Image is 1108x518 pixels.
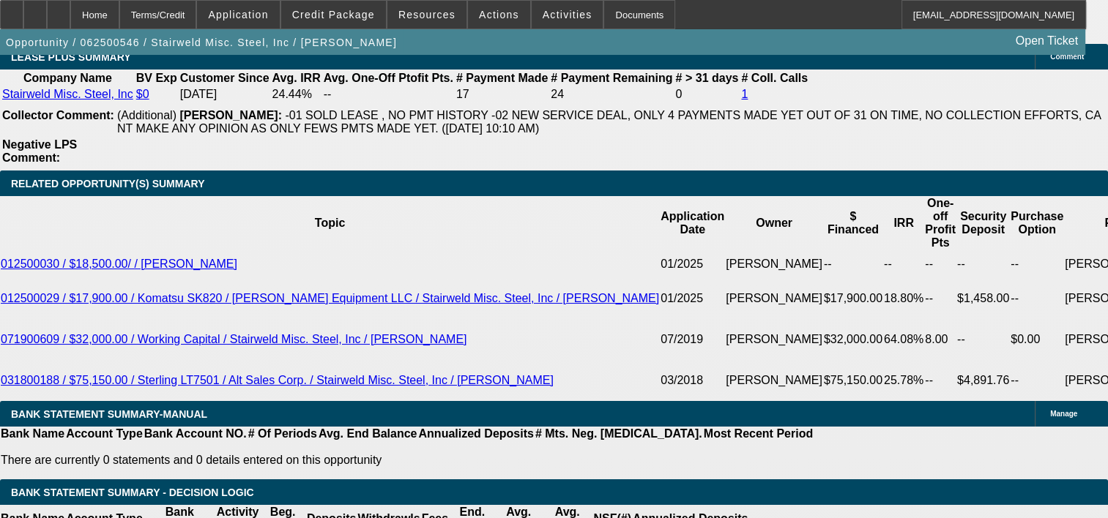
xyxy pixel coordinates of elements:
span: RELATED OPPORTUNITY(S) SUMMARY [11,178,204,189]
b: Company Name [23,72,112,84]
a: 031800188 / $75,150.00 / Sterling LT7501 / Alt Sales Corp. / Stairweld Misc. Steel, Inc / [PERSON... [1,374,554,386]
a: 071900609 / $32,000.00 / Working Capital / Stairweld Misc. Steel, Inc / [PERSON_NAME] [1,333,466,345]
a: 012500029 / $17,900.00 / Komatsu SK820 / [PERSON_NAME] Equipment LLC / Stairweld Misc. Steel, Inc... [1,292,659,304]
button: Actions [468,1,530,29]
td: -- [924,360,956,401]
td: [PERSON_NAME] [725,278,823,319]
span: Application [208,9,268,20]
span: Bank Statement Summary - Decision Logic [11,487,254,498]
td: $0.00 [1010,319,1064,360]
b: # > 31 days [676,72,739,84]
th: One-off Profit Pts [924,196,956,250]
th: Avg. End Balance [318,427,418,441]
b: # Coll. Calls [741,72,808,84]
span: BANK STATEMENT SUMMARY-MANUAL [11,408,207,420]
td: 64.08% [883,319,924,360]
td: 0 [675,87,740,102]
a: 012500030 / $18,500.00/ / [PERSON_NAME] [1,258,237,270]
td: 07/2019 [660,319,725,360]
a: 1 [741,88,748,100]
span: -01 SOLD LEASE , NO PMT HISTORY -02 NEW SERVICE DEAL, ONLY 4 PAYMENTS MADE YET OUT OF 31 ON TIME,... [117,109,1101,135]
button: Credit Package [281,1,386,29]
td: 8.00 [924,319,956,360]
th: Most Recent Period [703,427,814,441]
b: BV Exp [136,72,177,84]
td: [DATE] [179,87,270,102]
b: Customer Since [180,72,269,84]
button: Application [197,1,279,29]
td: [PERSON_NAME] [725,250,823,278]
span: Credit Package [292,9,375,20]
td: -- [1010,278,1064,319]
b: Collector Comment: [2,109,114,121]
span: Manage [1050,410,1077,418]
td: 17 [456,87,549,102]
th: # Mts. Neg. [MEDICAL_DATA]. [535,427,703,441]
td: 24 [550,87,673,102]
th: Owner [725,196,823,250]
button: Activities [532,1,603,29]
td: 25.78% [883,360,924,401]
th: Purchase Option [1010,196,1064,250]
th: Account Type [65,427,144,441]
a: $0 [136,88,149,100]
td: -- [883,250,924,278]
th: Annualized Deposits [417,427,534,441]
td: $75,150.00 [823,360,883,401]
td: -- [924,278,956,319]
td: -- [956,250,1010,278]
th: IRR [883,196,924,250]
th: Bank Account NO. [144,427,248,441]
th: # Of Periods [248,427,318,441]
td: 24.44% [272,87,321,102]
th: $ Financed [823,196,883,250]
b: # Payment Remaining [551,72,672,84]
td: -- [323,87,454,102]
span: Activities [543,9,592,20]
td: -- [956,319,1010,360]
td: $32,000.00 [823,319,883,360]
button: Resources [387,1,466,29]
span: Actions [479,9,519,20]
span: Resources [398,9,456,20]
td: [PERSON_NAME] [725,319,823,360]
td: -- [1010,250,1064,278]
a: Stairweld Misc. Steel, Inc [2,88,133,100]
td: [PERSON_NAME] [725,360,823,401]
td: $17,900.00 [823,278,883,319]
td: $4,891.76 [956,360,1010,401]
td: 01/2025 [660,278,725,319]
td: 03/2018 [660,360,725,401]
td: -- [924,250,956,278]
a: Open Ticket [1010,29,1084,53]
p: There are currently 0 statements and 0 details entered on this opportunity [1,454,813,467]
td: 18.80% [883,278,924,319]
td: -- [823,250,883,278]
th: Security Deposit [956,196,1010,250]
b: Avg. One-Off Ptofit Pts. [324,72,453,84]
td: 01/2025 [660,250,725,278]
td: -- [1010,360,1064,401]
b: # Payment Made [456,72,548,84]
b: Negative LPS Comment: [2,138,77,164]
span: Comment [1050,53,1084,61]
span: Opportunity / 062500546 / Stairweld Misc. Steel, Inc / [PERSON_NAME] [6,37,397,48]
span: (Additional) [117,109,176,121]
b: [PERSON_NAME]: [179,109,282,121]
th: Application Date [660,196,725,250]
b: Avg. IRR [272,72,321,84]
td: $1,458.00 [956,278,1010,319]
